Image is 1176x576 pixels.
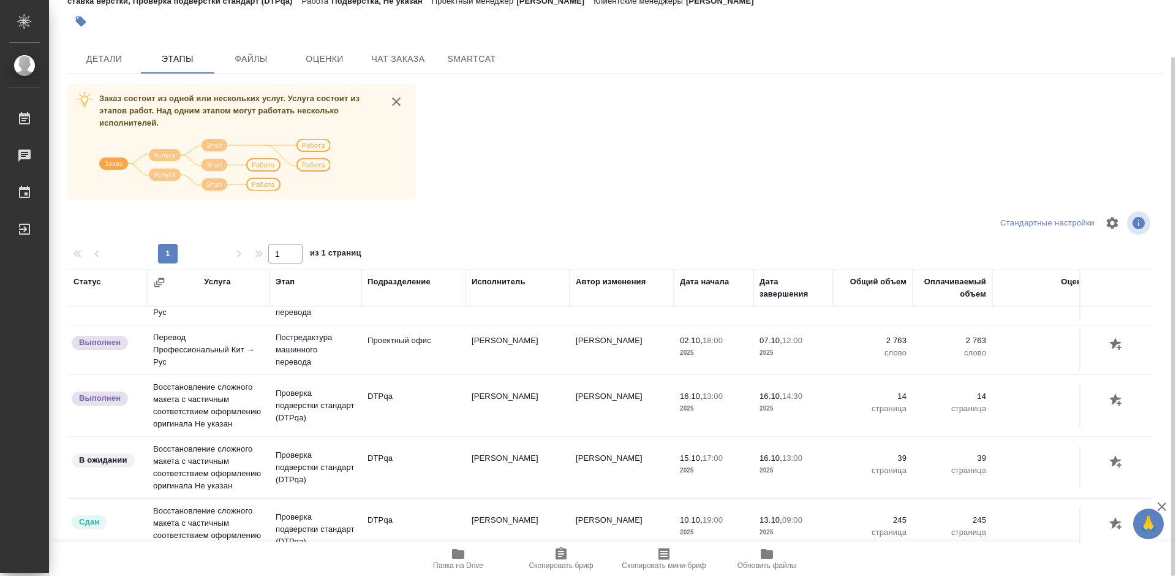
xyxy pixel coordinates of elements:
[79,454,127,466] p: В ожидании
[919,464,986,477] p: страница
[839,464,907,477] p: страница
[919,347,986,359] p: слово
[839,452,907,464] p: 39
[703,336,723,345] p: 18:00
[310,246,361,263] span: из 1 страниц
[570,328,674,371] td: [PERSON_NAME]
[79,516,99,528] p: Сдан
[1061,276,1090,288] div: Оценка
[147,375,269,436] td: Восстановление сложного макета с частичным соответствием оформлению оригинала Не указан
[759,392,782,401] p: 16.10,
[919,526,986,539] p: страница
[782,515,802,525] p: 09:00
[570,508,674,551] td: [PERSON_NAME]
[1127,211,1153,235] span: Посмотреть информацию
[759,453,782,463] p: 16.10,
[204,276,230,288] div: Услуга
[1106,514,1127,535] button: Добавить оценку
[361,508,466,551] td: DTPqa
[367,276,431,288] div: Подразделение
[759,526,827,539] p: 2025
[759,403,827,415] p: 2025
[148,51,207,67] span: Этапы
[680,464,747,477] p: 2025
[680,276,729,288] div: Дата начала
[759,276,827,300] div: Дата завершения
[570,384,674,427] td: [PERSON_NAME]
[99,94,360,127] span: Заказ состоит из одной или нескольких услуг. Услуга состоит из этапов работ. Над одним этапом мог...
[1138,511,1159,537] span: 🙏
[466,446,570,489] td: [PERSON_NAME]
[529,561,593,570] span: Скопировать бриф
[919,390,986,403] p: 14
[466,508,570,551] td: [PERSON_NAME]
[276,332,355,368] p: Постредактура машинного перевода
[839,526,907,539] p: страница
[703,392,723,401] p: 13:00
[703,515,723,525] p: 19:00
[759,464,827,477] p: 2025
[759,336,782,345] p: 07.10,
[759,347,827,359] p: 2025
[680,526,747,539] p: 2025
[466,384,570,427] td: [PERSON_NAME]
[839,390,907,403] p: 14
[472,276,526,288] div: Исполнитель
[222,51,281,67] span: Файлы
[1098,208,1127,238] span: Настроить таблицу
[997,214,1098,233] div: split button
[276,449,355,486] p: Проверка подверстки стандарт (DTPqa)
[839,347,907,359] p: слово
[276,387,355,424] p: Проверка подверстки стандарт (DTPqa)
[782,392,802,401] p: 14:30
[466,328,570,371] td: [PERSON_NAME]
[147,437,269,498] td: Восстановление сложного макета с частичным соответствием оформлению оригинала Не указан
[622,561,706,570] span: Скопировать мини-бриф
[79,336,121,349] p: Выполнен
[147,499,269,560] td: Восстановление сложного макета с частичным соответствием оформлению оригинала Не указан
[276,511,355,548] p: Проверка подверстки стандарт (DTPqa)
[1106,390,1127,411] button: Добавить оценку
[680,336,703,345] p: 02.10,
[919,335,986,347] p: 2 763
[703,453,723,463] p: 17:00
[361,384,466,427] td: DTPqa
[919,452,986,464] p: 39
[576,276,646,288] div: Автор изменения
[680,392,703,401] p: 16.10,
[369,51,428,67] span: Чат заказа
[295,51,354,67] span: Оценки
[442,51,501,67] span: SmartCat
[680,515,703,525] p: 10.10,
[570,446,674,489] td: [PERSON_NAME]
[67,8,94,35] button: Добавить тэг
[680,453,703,463] p: 15.10,
[715,542,818,576] button: Обновить файлы
[433,561,483,570] span: Папка на Drive
[919,403,986,415] p: страница
[510,542,612,576] button: Скопировать бриф
[387,93,405,111] button: close
[153,276,165,289] button: Сгруппировать
[850,276,907,288] div: Общий объем
[1106,335,1127,355] button: Добавить оценку
[1133,509,1164,539] button: 🙏
[839,403,907,415] p: страница
[839,335,907,347] p: 2 763
[680,347,747,359] p: 2025
[147,325,269,374] td: Перевод Профессиональный Кит → Рус
[361,328,466,371] td: Проектный офис
[73,276,101,288] div: Статус
[782,453,802,463] p: 13:00
[737,561,797,570] span: Обновить файлы
[919,276,986,300] div: Оплачиваемый объем
[680,403,747,415] p: 2025
[759,515,782,525] p: 13.10,
[361,446,466,489] td: DTPqa
[407,542,510,576] button: Папка на Drive
[276,276,295,288] div: Этап
[839,514,907,526] p: 245
[612,542,715,576] button: Скопировать мини-бриф
[79,392,121,404] p: Выполнен
[782,336,802,345] p: 12:00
